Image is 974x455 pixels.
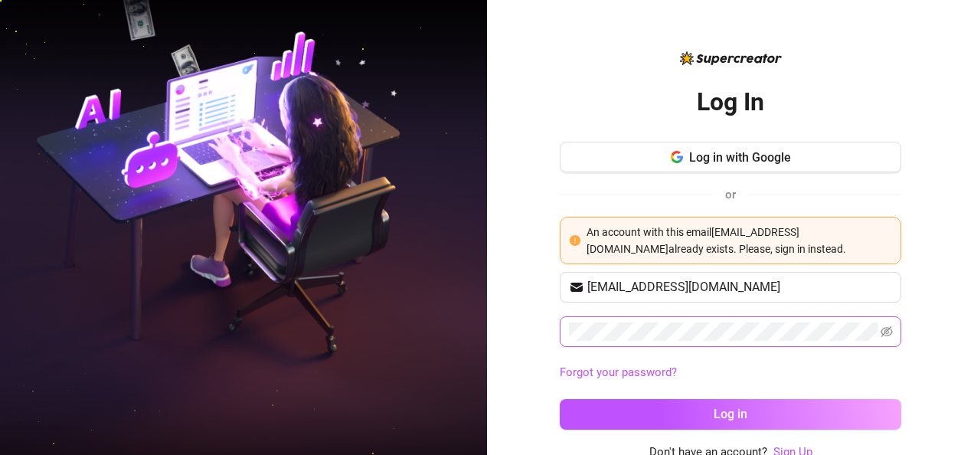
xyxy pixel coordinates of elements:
[560,365,677,379] a: Forgot your password?
[725,188,736,201] span: or
[560,364,901,382] a: Forgot your password?
[570,235,580,246] span: exclamation-circle
[560,142,901,172] button: Log in with Google
[587,226,846,255] span: An account with this email [EMAIL_ADDRESS][DOMAIN_NAME] already exists. Please, sign in instead.
[697,87,764,118] h2: Log In
[587,278,892,296] input: Your email
[714,407,747,421] span: Log in
[560,399,901,430] button: Log in
[881,326,893,338] span: eye-invisible
[680,51,782,65] img: logo-BBDzfeDw.svg
[689,150,791,165] span: Log in with Google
